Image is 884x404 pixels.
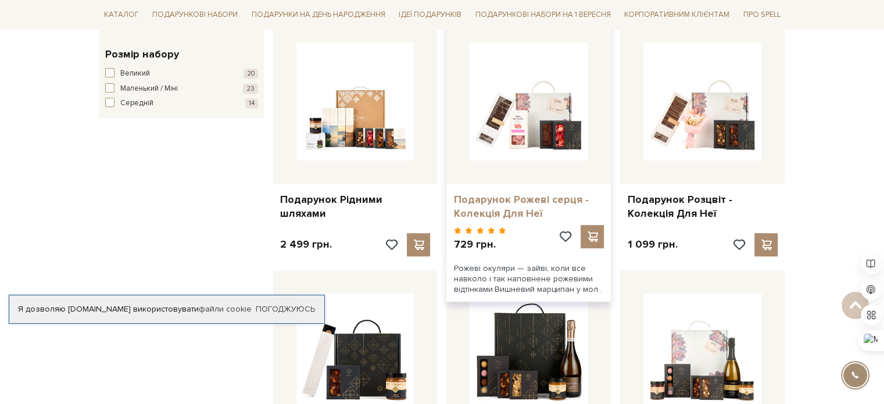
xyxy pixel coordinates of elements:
span: Розмір набору [105,47,179,62]
a: Подарункові набори [148,6,242,24]
div: Я дозволяю [DOMAIN_NAME] використовувати [9,304,324,314]
a: Ідеї подарунків [394,6,466,24]
button: Великий 20 [105,68,258,80]
a: Про Spell [739,6,785,24]
span: Середній [120,98,153,109]
span: 20 [244,69,258,78]
a: Подарунки на День народження [247,6,390,24]
a: Каталог [99,6,144,24]
p: 729 грн. [453,238,506,251]
a: Подарункові набори на 1 Вересня [471,5,615,24]
a: Подарунок Рідними шляхами [280,193,431,220]
p: 1 099 грн. [627,238,677,251]
button: Маленький / Міні 23 [105,83,258,95]
a: Корпоративним клієнтам [620,5,734,24]
span: Маленький / Міні [120,83,178,95]
span: 14 [245,98,258,108]
p: 2 499 грн. [280,238,332,251]
span: 23 [243,84,258,94]
div: Рожеві окуляри — зайві, коли все навколо і так наповнене рожевими відтінками.Вишневий марципан у ... [446,256,611,302]
a: Погоджуюсь [256,304,315,314]
span: Великий [120,68,150,80]
a: файли cookie [199,304,252,314]
button: Середній 14 [105,98,258,109]
a: Подарунок Рожеві серця - Колекція Для Неї [453,193,604,220]
a: Подарунок Розцвіт - Колекція Для Неї [627,193,778,220]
